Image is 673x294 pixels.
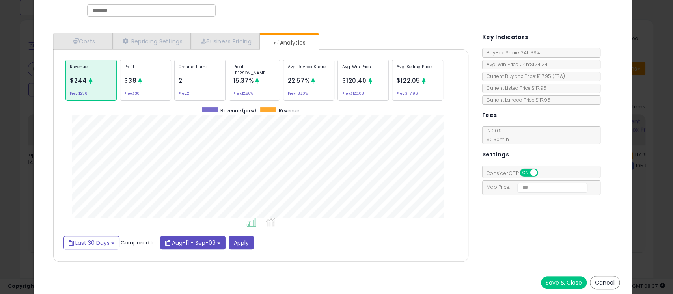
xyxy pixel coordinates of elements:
[483,49,540,56] span: BuyBox Share 24h: 39%
[482,150,509,160] h5: Settings
[287,64,330,76] p: Avg. Buybox Share
[220,107,256,114] span: Revenue (prev)
[482,110,497,120] h5: Fees
[70,76,87,85] span: $244
[179,64,221,76] p: Ordered Items
[396,92,417,95] small: Prev: $117.96
[260,35,318,50] a: Analytics
[483,61,548,68] span: Avg. Win Price 24h: $124.24
[537,169,549,176] span: OFF
[342,76,366,85] span: $120.40
[396,76,420,85] span: $122.05
[233,76,254,85] span: 15.37%
[483,136,509,143] span: $0.30 min
[483,170,548,177] span: Consider CPT:
[233,64,276,76] p: Profit [PERSON_NAME]
[541,276,587,289] button: Save & Close
[483,73,565,80] span: Current Buybox Price:
[113,33,191,49] a: Repricing Settings
[172,239,216,247] span: Aug-11 - Sep-09
[342,92,363,95] small: Prev: $120.08
[483,97,550,103] span: Current Landed Price: $117.95
[191,33,260,49] a: Business Pricing
[70,92,87,95] small: Prev: $236
[590,276,620,289] button: Cancel
[287,76,309,85] span: 22.57%
[233,92,252,95] small: Prev: 12.86%
[536,73,565,80] span: $117.95
[483,184,588,190] span: Map Price:
[70,64,112,76] p: Revenue
[483,85,546,91] span: Current Listed Price: $117.95
[396,64,439,76] p: Avg. Selling Price
[229,236,254,249] button: Apply
[124,76,136,85] span: $38
[520,169,530,176] span: ON
[179,92,189,95] small: Prev: 2
[75,239,110,247] span: Last 30 Days
[279,107,299,114] span: Revenue
[342,64,384,76] p: Avg. Win Price
[54,33,113,49] a: Costs
[124,64,167,76] p: Profit
[179,76,183,85] span: 2
[552,73,565,80] span: ( FBA )
[483,127,509,143] span: 12.00 %
[482,32,528,42] h5: Key Indicators
[287,92,307,95] small: Prev: 13.20%
[124,92,140,95] small: Prev: $30
[121,238,157,246] span: Compared to:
